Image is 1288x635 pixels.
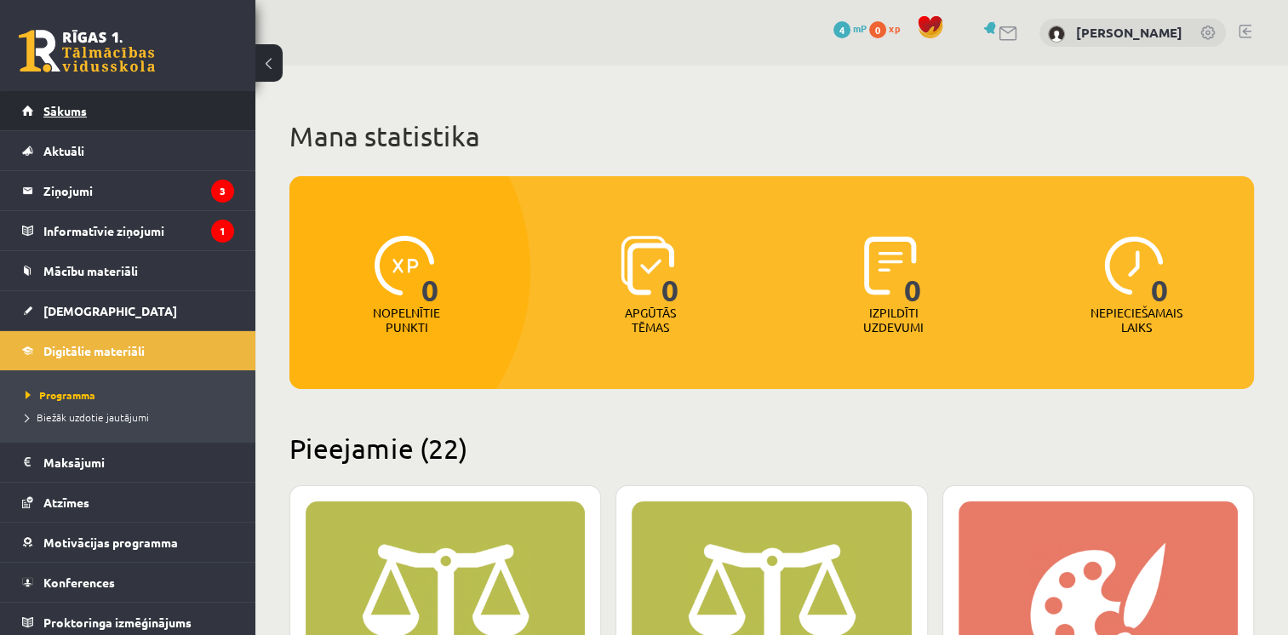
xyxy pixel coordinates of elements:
p: Nopelnītie punkti [373,306,440,335]
span: 4 [833,21,850,38]
span: 0 [869,21,886,38]
span: 0 [661,236,679,306]
img: icon-xp-0682a9bc20223a9ccc6f5883a126b849a74cddfe5390d2b41b4391c66f2066e7.svg [375,236,434,295]
span: 0 [421,236,439,306]
legend: Maksājumi [43,443,234,482]
span: Biežāk uzdotie jautājumi [26,410,149,424]
img: icon-clock-7be60019b62300814b6bd22b8e044499b485619524d84068768e800edab66f18.svg [1104,236,1164,295]
p: Apgūtās tēmas [617,306,684,335]
a: Ziņojumi3 [22,171,234,210]
img: Justīne Everte [1048,26,1065,43]
span: [DEMOGRAPHIC_DATA] [43,303,177,318]
h2: Pieejamie (22) [289,432,1254,465]
a: 0 xp [869,21,908,35]
a: Informatīvie ziņojumi1 [22,211,234,250]
a: Rīgas 1. Tālmācības vidusskola [19,30,155,72]
p: Izpildīti uzdevumi [860,306,926,335]
a: Atzīmes [22,483,234,522]
span: Motivācijas programma [43,535,178,550]
legend: Informatīvie ziņojumi [43,211,234,250]
a: Programma [26,387,238,403]
span: 0 [904,236,922,306]
p: Nepieciešamais laiks [1091,306,1182,335]
h1: Mana statistika [289,119,1254,153]
a: [PERSON_NAME] [1076,24,1182,41]
span: Digitālie materiāli [43,343,145,358]
a: Sākums [22,91,234,130]
a: Maksājumi [22,443,234,482]
i: 3 [211,180,234,203]
span: Konferences [43,575,115,590]
span: 0 [1151,236,1169,306]
span: mP [853,21,867,35]
legend: Ziņojumi [43,171,234,210]
span: Programma [26,388,95,402]
a: Biežāk uzdotie jautājumi [26,409,238,425]
i: 1 [211,220,234,243]
a: Mācību materiāli [22,251,234,290]
span: Aktuāli [43,143,84,158]
img: icon-learned-topics-4a711ccc23c960034f471b6e78daf4a3bad4a20eaf4de84257b87e66633f6470.svg [621,236,674,295]
img: icon-completed-tasks-ad58ae20a441b2904462921112bc710f1caf180af7a3daa7317a5a94f2d26646.svg [864,236,917,295]
span: xp [889,21,900,35]
a: Digitālie materiāli [22,331,234,370]
a: 4 mP [833,21,867,35]
a: Motivācijas programma [22,523,234,562]
a: [DEMOGRAPHIC_DATA] [22,291,234,330]
span: Atzīmes [43,495,89,510]
span: Mācību materiāli [43,263,138,278]
span: Proktoringa izmēģinājums [43,615,192,630]
span: Sākums [43,103,87,118]
a: Aktuāli [22,131,234,170]
a: Konferences [22,563,234,602]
